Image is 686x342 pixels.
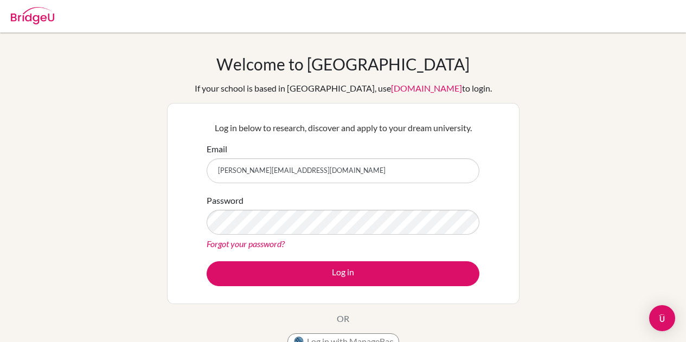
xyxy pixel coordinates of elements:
label: Email [207,143,227,156]
button: Log in [207,261,479,286]
p: Log in below to research, discover and apply to your dream university. [207,121,479,134]
p: OR [337,312,349,325]
a: [DOMAIN_NAME] [391,83,462,93]
label: Password [207,194,243,207]
a: Forgot your password? [207,238,285,249]
img: Bridge-U [11,7,54,24]
div: Open Intercom Messenger [649,305,675,331]
div: If your school is based in [GEOGRAPHIC_DATA], use to login. [195,82,492,95]
h1: Welcome to [GEOGRAPHIC_DATA] [216,54,470,74]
